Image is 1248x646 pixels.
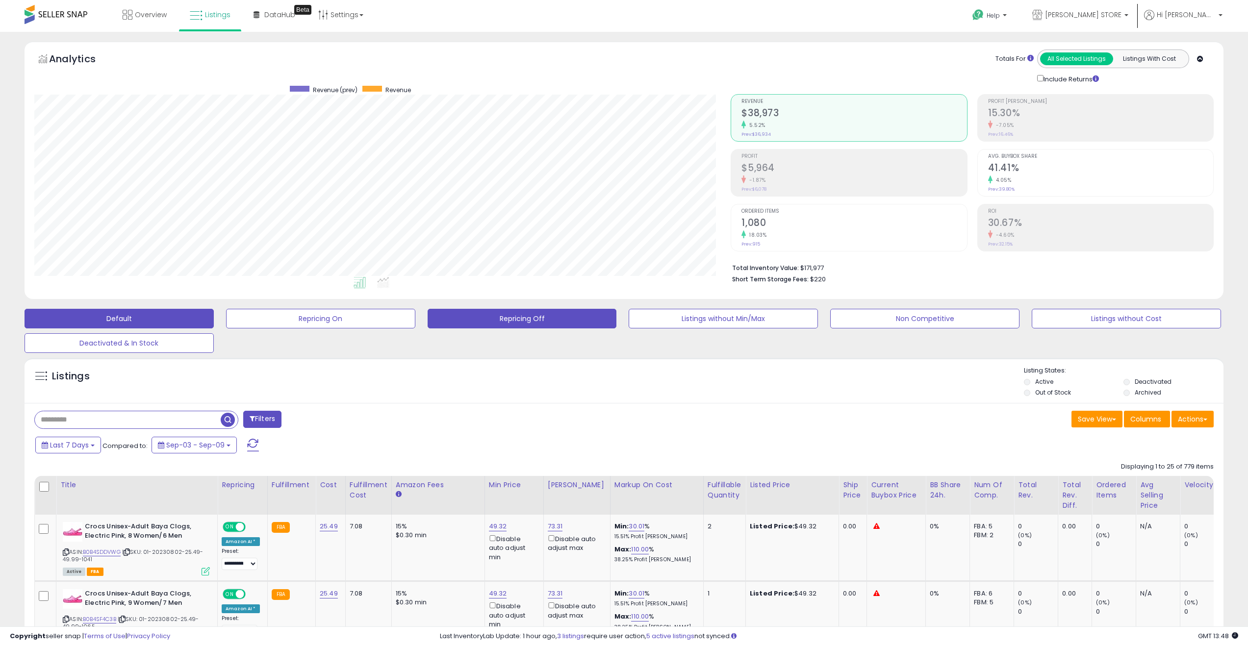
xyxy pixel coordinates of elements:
[63,522,210,574] div: ASIN:
[63,589,82,609] img: 41ASvglHFOL._SL40_.jpg
[1184,598,1198,606] small: (0%)
[350,589,384,598] div: 7.08
[25,309,214,328] button: Default
[1113,52,1186,65] button: Listings With Cost
[25,333,214,353] button: Deactivated & In Stock
[50,440,89,450] span: Last 7 Days
[226,309,415,328] button: Repricing On
[52,370,90,383] h5: Listings
[746,122,765,129] small: 5.52%
[993,122,1014,129] small: -7.05%
[385,86,411,94] span: Revenue
[350,480,387,500] div: Fulfillment Cost
[396,522,477,531] div: 15%
[974,522,1006,531] div: FBA: 5
[1184,540,1224,548] div: 0
[741,131,771,137] small: Prev: $36,934
[631,545,649,554] a: 110.00
[741,241,760,247] small: Prev: 915
[489,533,536,562] div: Disable auto adjust min
[1096,607,1136,616] div: 0
[741,107,967,121] h2: $38,973
[63,548,203,563] span: | SKU: 01-20230802-25.49-49.99-1041
[60,480,213,490] div: Title
[741,217,967,230] h2: 1,080
[1096,589,1136,598] div: 0
[222,548,260,570] div: Preset:
[84,631,126,641] a: Terms of Use
[1130,414,1161,424] span: Columns
[396,490,402,499] small: Amazon Fees.
[988,154,1213,159] span: Avg. Buybox Share
[10,632,170,641] div: seller snap | |
[1157,10,1216,20] span: Hi [PERSON_NAME]
[264,10,295,20] span: DataHub
[440,632,1238,641] div: Last InventoryLab Update: 1 hour ago, require user action, not synced.
[548,480,606,490] div: [PERSON_NAME]
[750,589,794,598] b: Listed Price:
[1071,411,1122,427] button: Save View
[1096,598,1110,606] small: (0%)
[631,612,649,621] a: 110.00
[614,612,632,621] b: Max:
[320,589,338,598] a: 25.49
[1096,480,1132,500] div: Ordered Items
[746,176,765,184] small: -1.87%
[135,10,167,20] span: Overview
[972,9,984,21] i: Get Help
[1018,531,1032,539] small: (0%)
[708,589,738,598] div: 1
[974,531,1006,540] div: FBM: 2
[396,531,477,540] div: $0.30 min
[272,480,311,490] div: Fulfillment
[548,522,563,531] a: 73.31
[930,480,966,500] div: BB Share 24h.
[629,589,644,598] a: 30.01
[988,186,1015,192] small: Prev: 39.80%
[152,437,237,453] button: Sep-03 - Sep-09
[930,589,962,598] div: 0%
[222,615,260,637] div: Preset:
[243,411,281,428] button: Filters
[244,590,260,598] span: OFF
[1024,366,1223,375] p: Listing States:
[843,480,863,500] div: Ship Price
[1135,388,1161,397] label: Archived
[224,590,236,598] span: ON
[166,440,225,450] span: Sep-03 - Sep-09
[987,11,1000,20] span: Help
[614,522,629,531] b: Min:
[244,523,260,531] span: OFF
[1135,377,1172,386] label: Deactivated
[974,480,1010,500] div: Num of Comp.
[1140,589,1172,598] div: N/A
[708,480,741,500] div: Fulfillable Quantity
[830,309,1019,328] button: Non Competitive
[995,54,1034,64] div: Totals For
[63,568,85,576] span: All listings currently available for purchase on Amazon
[1018,598,1032,606] small: (0%)
[1184,589,1224,598] div: 0
[224,523,236,531] span: ON
[49,52,115,68] h5: Analytics
[988,209,1213,214] span: ROI
[750,522,831,531] div: $49.32
[63,615,199,630] span: | SKU: 01-20230802-25.49-49.99-1065
[974,589,1006,598] div: FBA: 6
[614,480,699,490] div: Markup on Cost
[750,589,831,598] div: $49.32
[489,480,539,490] div: Min Price
[35,437,101,453] button: Last 7 Days
[10,631,46,641] strong: Copyright
[614,545,632,554] b: Max:
[988,241,1013,247] small: Prev: 32.15%
[614,589,629,598] b: Min:
[557,631,584,641] a: 3 listings
[810,274,826,284] span: $220
[320,480,341,490] div: Cost
[350,522,384,531] div: 7.08
[965,1,1017,32] a: Help
[1018,607,1058,616] div: 0
[741,154,967,159] span: Profit
[1018,540,1058,548] div: 0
